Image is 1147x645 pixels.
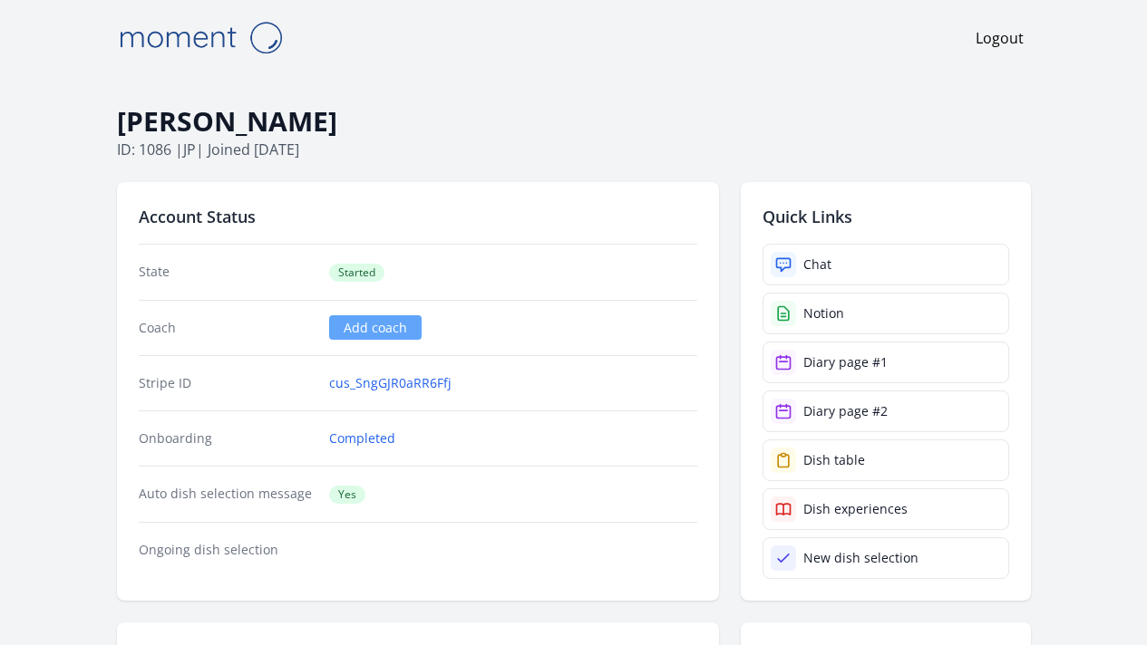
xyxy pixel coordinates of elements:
[329,374,452,392] a: cus_SngGJR0aRR6Ffj
[803,304,844,322] div: Notion
[803,549,919,567] div: New dish selection
[139,429,316,448] dt: Onboarding
[763,537,1009,579] a: New dish selection
[763,204,1009,229] h2: Quick Links
[117,139,1031,160] p: ID: 1086 | | Joined [DATE]
[329,429,395,448] a: Completed
[803,451,865,469] div: Dish table
[803,402,888,420] div: Diary page #2
[329,264,384,282] span: Started
[763,244,1009,285] a: Chat
[803,353,888,371] div: Diary page #1
[763,293,1009,334] a: Notion
[139,541,316,559] dt: Ongoing dish selection
[329,315,422,340] a: Add coach
[329,486,365,504] span: Yes
[139,319,316,337] dt: Coach
[139,204,697,229] h2: Account Status
[803,500,908,518] div: Dish experiences
[139,485,316,504] dt: Auto dish selection message
[117,104,1031,139] h1: [PERSON_NAME]
[139,263,316,282] dt: State
[110,14,291,61] img: Moment
[763,342,1009,383] a: Diary page #1
[803,255,831,274] div: Chat
[763,390,1009,432] a: Diary page #2
[763,439,1009,481] a: Dish table
[976,27,1024,49] a: Logout
[139,374,316,392] dt: Stripe ID
[763,488,1009,530] a: Dish experiences
[183,140,196,159] span: jp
